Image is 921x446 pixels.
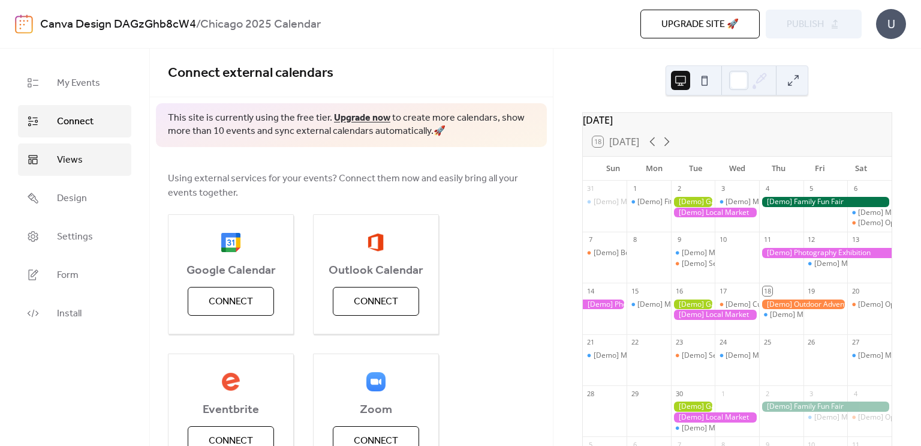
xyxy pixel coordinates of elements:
span: Form [57,268,79,283]
div: 20 [851,286,860,295]
div: [Demo] Seniors' Social Tea [671,351,715,361]
div: 31 [586,184,595,193]
div: [Demo] Photography Exhibition [759,248,892,258]
a: Design [18,182,131,214]
span: Install [57,307,82,321]
div: [Demo] Morning Yoga Bliss [726,351,817,361]
div: [Demo] Morning Yoga Bliss [715,351,759,361]
span: Zoom [314,403,438,417]
div: [Demo] Morning Yoga Bliss [770,310,861,320]
div: Sat [841,157,882,181]
div: [Demo] Fitness Bootcamp [627,197,671,207]
div: 2 [763,389,772,398]
div: 16 [675,286,684,295]
span: Connect external calendars [168,60,333,86]
img: outlook [368,233,384,252]
div: [DATE] [583,113,892,127]
div: [Demo] Morning Yoga Bliss [814,259,905,269]
b: / [196,13,200,36]
div: [Demo] Morning Yoga Bliss [682,423,773,433]
img: google [221,233,240,252]
a: Upgrade now [334,109,390,127]
div: Sun [592,157,634,181]
div: [Demo] Gardening Workshop [671,402,715,412]
span: Views [57,153,83,167]
div: [Demo] Morning Yoga Bliss [847,351,892,361]
div: 7 [586,235,595,244]
div: 27 [851,338,860,347]
div: 18 [763,286,772,295]
div: [Demo] Open Mic Night [847,218,892,228]
div: Tue [675,157,717,181]
div: [Demo] Morning Yoga Bliss [715,197,759,207]
img: eventbrite [221,372,240,391]
div: [Demo] Seniors' Social Tea [671,259,715,269]
div: [Demo] Culinary Cooking Class [715,300,759,310]
div: 1 [718,389,727,398]
div: 25 [763,338,772,347]
span: Design [57,191,87,206]
span: Settings [57,230,93,244]
div: [Demo] Fitness Bootcamp [637,197,724,207]
span: Connect [209,295,253,309]
div: 2 [675,184,684,193]
div: 12 [807,235,816,244]
div: [Demo] Morning Yoga Bliss [627,300,671,310]
div: [Demo] Open Mic Night [847,300,892,310]
span: Google Calendar [168,264,293,278]
div: [Demo] Morning Yoga Bliss [594,197,685,207]
span: My Events [57,76,100,91]
a: Form [18,259,131,291]
button: Connect [333,287,419,316]
div: 17 [718,286,727,295]
div: Thu [758,157,799,181]
div: 22 [630,338,639,347]
div: 13 [851,235,860,244]
div: [Demo] Outdoor Adventure Day [759,300,847,310]
div: [Demo] Book Club Gathering [594,248,690,258]
img: logo [15,14,33,34]
div: [Demo] Local Market [671,310,759,320]
div: [Demo] Culinary Cooking Class [726,300,829,310]
div: 3 [718,184,727,193]
div: [Demo] Morning Yoga Bliss [803,259,848,269]
a: Connect [18,105,131,137]
div: [Demo] Morning Yoga Bliss [583,197,627,207]
div: 5 [807,184,816,193]
div: [Demo] Family Fun Fair [759,402,892,412]
div: Mon [634,157,675,181]
div: [Demo] Morning Yoga Bliss [759,310,803,320]
span: Upgrade site 🚀 [661,17,739,32]
div: 8 [630,235,639,244]
div: Fri [799,157,841,181]
div: [Demo] Book Club Gathering [583,248,627,258]
div: U [876,9,906,39]
div: 24 [718,338,727,347]
div: 11 [763,235,772,244]
span: Eventbrite [168,403,293,417]
div: [Demo] Open Mic Night [847,412,892,423]
span: Connect [354,295,398,309]
div: 29 [630,389,639,398]
div: [Demo] Morning Yoga Bliss [671,248,715,258]
div: 21 [586,338,595,347]
a: My Events [18,67,131,99]
div: 3 [807,389,816,398]
div: [Demo] Local Market [671,208,759,218]
div: [Demo] Gardening Workshop [671,197,715,207]
div: [Demo] Morning Yoga Bliss [814,412,905,423]
div: 9 [675,235,684,244]
a: Canva Design DAGzGhb8cW4 [40,13,196,36]
div: [Demo] Morning Yoga Bliss [682,248,773,258]
div: 15 [630,286,639,295]
div: [Demo] Morning Yoga Bliss [803,412,848,423]
div: [Demo] Morning Yoga Bliss [847,208,892,218]
div: Wed [717,157,758,181]
div: [Demo] Morning Yoga Bliss [671,423,715,433]
div: [Demo] Family Fun Fair [759,197,892,207]
div: 6 [851,184,860,193]
div: [Demo] Morning Yoga Bliss [637,300,729,310]
button: Connect [188,287,274,316]
span: Connect [57,115,94,129]
div: [Demo] Photography Exhibition [583,300,627,310]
